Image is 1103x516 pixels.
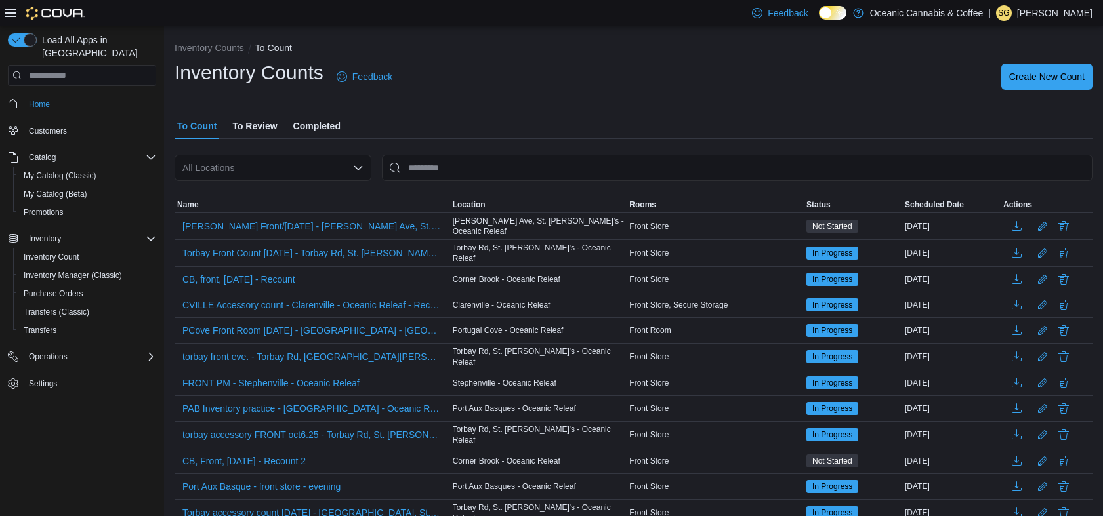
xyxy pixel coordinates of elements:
div: [DATE] [902,349,1001,365]
button: Create New Count [1001,64,1093,90]
span: Home [29,99,50,109]
span: Inventory [29,233,61,244]
p: [PERSON_NAME] [1017,5,1093,21]
button: Delete [1056,427,1072,443]
button: Edit count details [1035,321,1051,340]
button: Delete [1056,218,1072,234]
button: Edit count details [1035,451,1051,471]
span: In Progress [812,403,852,414]
div: [DATE] [902,453,1001,469]
span: Completed [293,113,341,139]
span: In Progress [806,428,858,441]
span: My Catalog (Beta) [18,186,156,202]
div: Front Store [627,349,804,365]
span: My Catalog (Classic) [24,170,96,181]
div: [DATE] [902,375,1001,391]
div: [DATE] [902,245,1001,261]
button: Promotions [13,203,161,222]
span: Not Started [812,455,852,467]
button: Port Aux Basque - front store - evening [177,477,346,496]
span: PAB Inventory practice - [GEOGRAPHIC_DATA] - Oceanic Releaf [182,402,442,415]
button: Delete [1056,375,1072,391]
div: Front Store [627,479,804,494]
span: In Progress [806,324,858,337]
button: Inventory Counts [175,43,244,53]
span: Operations [29,351,68,362]
span: In Progress [806,376,858,389]
span: In Progress [812,377,852,389]
div: Front Store, Secure Storage [627,297,804,313]
span: In Progress [812,481,852,492]
div: [DATE] [902,479,1001,494]
span: Catalog [24,149,156,165]
button: Edit count details [1035,425,1051,445]
button: Edit count details [1035,477,1051,496]
div: [DATE] [902,297,1001,313]
span: Rooms [629,199,656,210]
span: To Count [177,113,217,139]
button: Transfers [13,321,161,340]
button: Delete [1056,323,1072,338]
span: In Progress [812,273,852,285]
span: CB, front, [DATE] - Recount [182,273,295,286]
span: In Progress [812,325,852,336]
span: In Progress [812,247,852,259]
button: Open list of options [353,163,364,173]
button: Delete [1056,271,1072,287]
button: My Catalog (Classic) [13,167,161,185]
span: Promotions [24,207,64,218]
button: Edit count details [1035,399,1051,418]
button: Inventory [3,229,161,248]
span: Operations [24,349,156,365]
img: Cova [26,7,85,20]
span: torbay front eve. - Torbay Rd, [GEOGRAPHIC_DATA][PERSON_NAME] - Oceanic Releaf [182,350,442,363]
span: Transfers (Classic) [24,307,89,317]
span: Torbay Rd, St. [PERSON_NAME]'s - Oceanic Releaf [453,243,625,264]
span: Corner Brook - Oceanic Releaf [453,456,560,466]
button: Settings [3,374,161,393]
button: PCove Front Room [DATE] - [GEOGRAPHIC_DATA] - [GEOGRAPHIC_DATA] Releaf [177,321,447,340]
button: My Catalog (Beta) [13,185,161,203]
div: Front Store [627,427,804,443]
span: To Review [232,113,277,139]
span: Settings [24,375,156,391]
a: Transfers (Classic) [18,304,94,320]
span: Status [806,199,831,210]
a: Transfers [18,323,62,338]
span: Inventory Manager (Classic) [18,268,156,283]
span: Port Aux Basques - Oceanic Releaf [453,403,576,414]
span: CVILLE Accessory count - Clarenville - Oceanic Releaf - Recount [182,298,442,311]
button: Delete [1056,297,1072,313]
button: torbay front eve. - Torbay Rd, [GEOGRAPHIC_DATA][PERSON_NAME] - Oceanic Releaf [177,347,447,367]
button: Rooms [627,197,804,212]
button: Delete [1056,349,1072,365]
span: My Catalog (Beta) [24,189,87,199]
input: Dark Mode [819,6,846,20]
button: Inventory Count [13,248,161,266]
span: Inventory Count [24,252,79,262]
span: Transfers [18,323,156,338]
button: CB, Front, [DATE] - Recount 2 [177,451,311,471]
button: Status [804,197,902,212]
span: In Progress [812,299,852,311]
button: Purchase Orders [13,285,161,303]
button: Delete [1056,401,1072,416]
span: Purchase Orders [24,288,83,299]
span: Port Aux Basques - Oceanic Releaf [453,481,576,492]
span: PCove Front Room [DATE] - [GEOGRAPHIC_DATA] - [GEOGRAPHIC_DATA] Releaf [182,324,442,337]
span: Home [24,95,156,111]
button: Transfers (Classic) [13,303,161,321]
span: In Progress [806,298,858,311]
span: [PERSON_NAME] Ave, St. [PERSON_NAME]’s - Oceanic Releaf [453,216,625,237]
a: Promotions [18,205,69,220]
button: Home [3,94,161,113]
input: This is a search bar. After typing your query, hit enter to filter the results lower in the page. [382,155,1093,181]
button: FRONT PM - Stephenville - Oceanic Releaf [177,373,365,393]
div: Shehan Gunasena [996,5,1012,21]
div: Front Store [627,401,804,416]
span: In Progress [812,351,852,363]
button: CB, front, [DATE] - Recount [177,269,301,289]
span: Inventory [24,231,156,247]
div: Front Store [627,218,804,234]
